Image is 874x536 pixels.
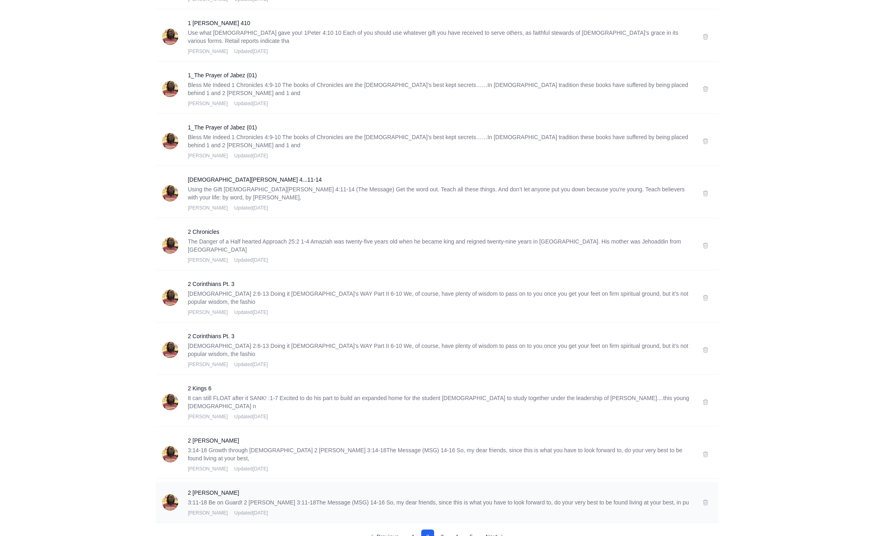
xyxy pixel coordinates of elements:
p: Bless Me Indeed 1 Chronicles 4:9-10 The books of Chronicles are the [DEMOGRAPHIC_DATA]’s best kep... [188,81,693,97]
iframe: Drift Widget Chat Controller [833,496,864,526]
a: 2 Chronicles [188,228,693,236]
p: 3:11-18 Be on Guard! 2 [PERSON_NAME] 3:11-18The Message (MSG) 14-16 So, my dear friends, since th... [188,498,693,506]
img: Rev. Dwylene Butler [162,394,178,410]
span: Updated [DATE] [234,48,268,55]
a: 2 [PERSON_NAME] [188,436,693,445]
span: Updated [DATE] [234,205,268,211]
span: Updated [DATE] [234,413,268,420]
a: 2 Corinthians Pt. 3 [188,280,693,288]
img: Rev. Dwylene Butler [162,290,178,306]
span: Updated [DATE] [234,257,268,263]
img: Rev. Dwylene Butler [162,446,178,462]
span: [PERSON_NAME] [188,153,228,159]
img: Rev. Dwylene Butler [162,494,178,511]
span: [PERSON_NAME] [188,257,228,263]
span: [PERSON_NAME] [188,309,228,316]
a: [DEMOGRAPHIC_DATA][PERSON_NAME] 4...11-14 [188,176,693,184]
img: Rev. Dwylene Butler [162,237,178,254]
span: [PERSON_NAME] [188,413,228,420]
a: 2 [PERSON_NAME] [188,489,693,497]
span: Updated [DATE] [234,361,268,368]
img: Rev. Dwylene Butler [162,185,178,201]
p: Using the Gift [DEMOGRAPHIC_DATA][PERSON_NAME] 4:11-14 (The Message) Get the word out. Teach all ... [188,185,693,201]
span: [PERSON_NAME] [188,510,228,516]
span: Updated [DATE] [234,100,268,107]
span: [PERSON_NAME] [188,361,228,368]
p: [DEMOGRAPHIC_DATA] 2:6-13 Doing it [DEMOGRAPHIC_DATA]'s WAY Part II 6-10 We, of course, have plen... [188,290,693,306]
span: Updated [DATE] [234,153,268,159]
p: It can still FLOAT after it SANK! :1-7 Excited to do his part to build an expanded home for the s... [188,394,693,410]
p: Bless Me Indeed 1 Chronicles 4:9-10 The books of Chronicles are the [DEMOGRAPHIC_DATA]’s best kep... [188,133,693,149]
a: 2 Kings 6 [188,384,693,392]
span: [PERSON_NAME] [188,205,228,211]
img: Rev. Dwylene Butler [162,133,178,149]
span: [PERSON_NAME] [188,466,228,472]
img: Rev. Dwylene Butler [162,81,178,97]
span: Updated [DATE] [234,309,268,316]
span: [PERSON_NAME] [188,100,228,107]
a: 1 [PERSON_NAME] 410 [188,19,693,27]
p: Use what [DEMOGRAPHIC_DATA] gave you! 1Peter 4:10 10 Each of you should use whatever gift you hav... [188,29,693,45]
span: Updated [DATE] [234,510,268,516]
p: The Danger of a Half hearted Approach 25:2 1-4 Amaziah was twenty-five years old when he became k... [188,237,693,254]
a: 2 Corinthians Pt. 3 [188,332,693,340]
a: 1_The Prayer of Jabez (01) [188,123,693,131]
span: Updated [DATE] [234,466,268,472]
span: [PERSON_NAME] [188,48,228,55]
p: 3:14-18 Growth through [DEMOGRAPHIC_DATA] 2 [PERSON_NAME] 3:14-18The Message (MSG) 14-16 So, my d... [188,446,693,462]
img: Rev. Dwylene Butler [162,342,178,358]
a: 1_The Prayer of Jabez (01) [188,71,693,79]
p: [DEMOGRAPHIC_DATA] 2:6-13 Doing it [DEMOGRAPHIC_DATA]'s WAY Part II 6-10 We, of course, have plen... [188,342,693,358]
img: Rev. Dwylene Butler [162,29,178,45]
